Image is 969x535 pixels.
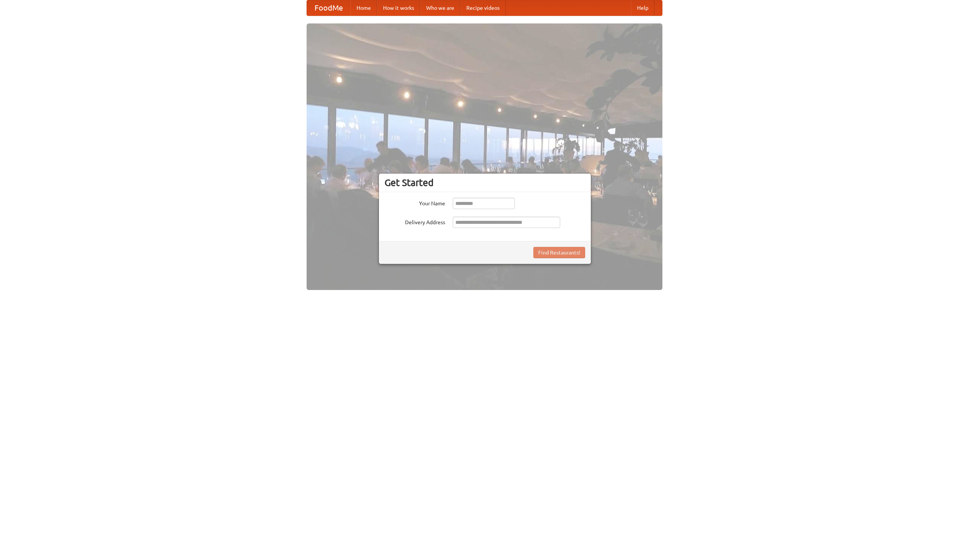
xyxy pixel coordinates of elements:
a: Help [631,0,654,16]
a: Who we are [420,0,460,16]
a: How it works [377,0,420,16]
label: Delivery Address [385,217,445,226]
a: Home [351,0,377,16]
h3: Get Started [385,177,585,188]
a: FoodMe [307,0,351,16]
a: Recipe videos [460,0,506,16]
label: Your Name [385,198,445,207]
button: Find Restaurants! [533,247,585,258]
